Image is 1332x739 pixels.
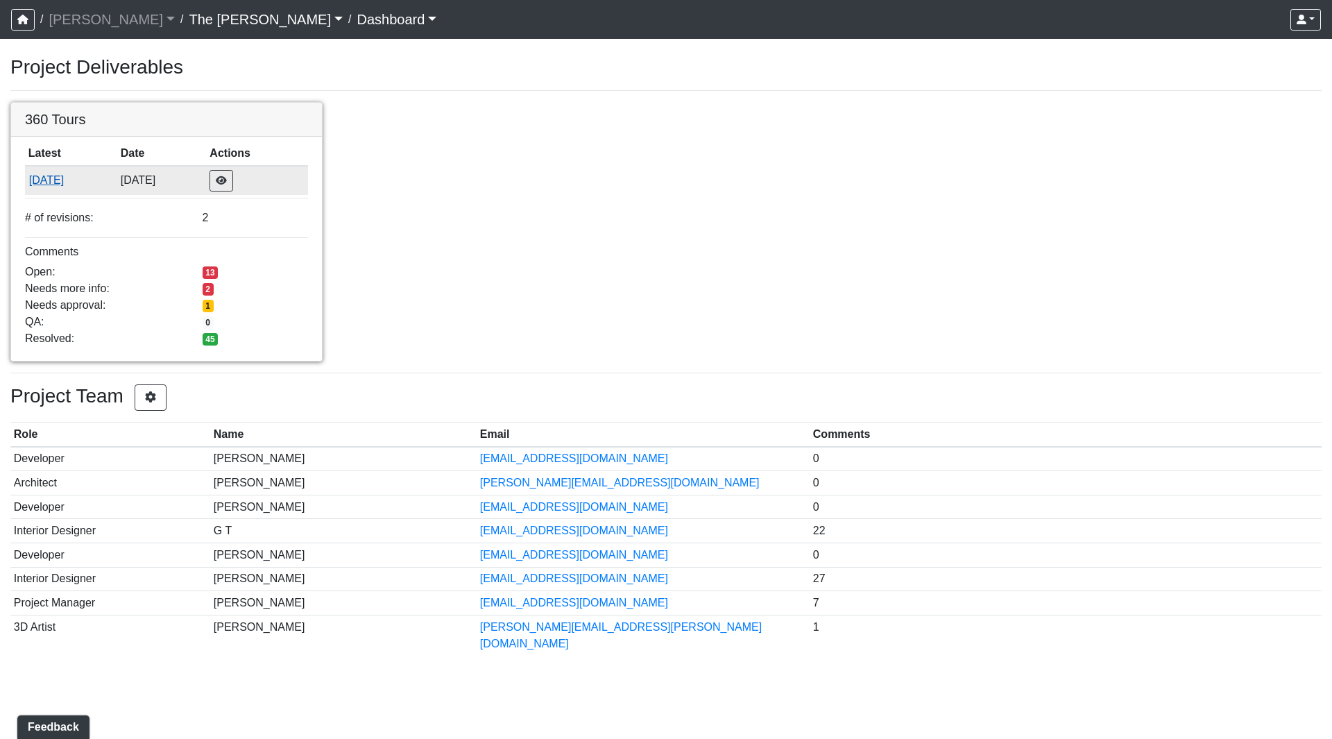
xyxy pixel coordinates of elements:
button: [DATE] [28,171,114,189]
a: [EMAIL_ADDRESS][DOMAIN_NAME] [480,572,668,584]
a: [EMAIL_ADDRESS][DOMAIN_NAME] [480,452,668,464]
td: Developer [10,543,210,567]
td: 0 [810,471,1322,495]
td: 0 [810,543,1322,567]
td: [PERSON_NAME] [210,615,477,655]
td: [PERSON_NAME] [210,447,477,471]
td: G T [210,519,477,543]
td: od3WAbQcjwQuaRrJwjQuUx [25,166,117,195]
td: 0 [810,495,1322,519]
span: / [35,6,49,33]
a: The [PERSON_NAME] [189,6,343,33]
a: [EMAIL_ADDRESS][DOMAIN_NAME] [480,501,668,513]
h3: Project Team [10,384,1322,411]
td: 3D Artist [10,615,210,655]
td: Project Manager [10,591,210,615]
td: [PERSON_NAME] [210,471,477,495]
span: / [175,6,189,33]
th: Name [210,423,477,447]
td: 27 [810,567,1322,591]
td: 7 [810,591,1322,615]
td: Developer [10,495,210,519]
span: / [343,6,357,33]
a: [EMAIL_ADDRESS][DOMAIN_NAME] [480,525,668,536]
td: 0 [810,447,1322,471]
a: [PERSON_NAME][EMAIL_ADDRESS][DOMAIN_NAME] [480,477,760,489]
th: Comments [810,423,1322,447]
td: [PERSON_NAME] [210,567,477,591]
td: [PERSON_NAME] [210,495,477,519]
th: Role [10,423,210,447]
td: [PERSON_NAME] [210,543,477,567]
a: [PERSON_NAME] [49,6,175,33]
td: [PERSON_NAME] [210,591,477,615]
td: 1 [810,615,1322,655]
a: [EMAIL_ADDRESS][DOMAIN_NAME] [480,597,668,609]
a: Dashboard [357,6,437,33]
a: [EMAIL_ADDRESS][DOMAIN_NAME] [480,549,668,561]
td: Interior Designer [10,567,210,591]
a: [PERSON_NAME][EMAIL_ADDRESS][PERSON_NAME][DOMAIN_NAME] [480,621,762,649]
td: 22 [810,519,1322,543]
th: Email [477,423,810,447]
h3: Project Deliverables [10,56,1322,79]
iframe: Ybug feedback widget [10,711,92,739]
td: Developer [10,447,210,471]
td: Architect [10,471,210,495]
td: Interior Designer [10,519,210,543]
